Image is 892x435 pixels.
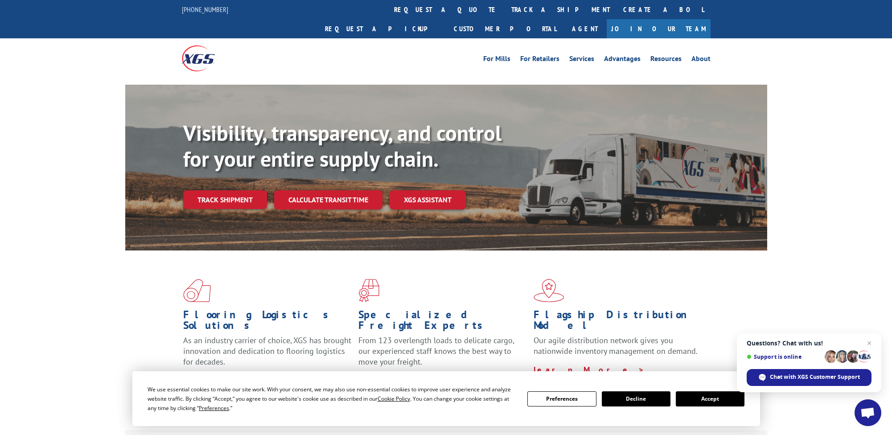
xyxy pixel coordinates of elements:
[534,335,698,356] span: Our agile distribution network gives you nationwide inventory management on demand.
[183,279,211,302] img: xgs-icon-total-supply-chain-intelligence-red
[148,385,517,413] div: We use essential cookies to make our site work. With your consent, we may also use non-essential ...
[770,373,860,381] span: Chat with XGS Customer Support
[358,309,527,335] h1: Specialized Freight Experts
[534,279,564,302] img: xgs-icon-flagship-distribution-model-red
[199,404,229,412] span: Preferences
[358,335,527,375] p: From 123 overlength loads to delicate cargo, our experienced staff knows the best way to move you...
[534,365,645,375] a: Learn More >
[183,119,501,172] b: Visibility, transparency, and control for your entire supply chain.
[855,399,881,426] a: Open chat
[274,190,382,209] a: Calculate transit time
[534,309,702,335] h1: Flagship Distribution Model
[182,5,228,14] a: [PHONE_NUMBER]
[607,19,711,38] a: Join Our Team
[604,55,641,65] a: Advantages
[747,369,871,386] span: Chat with XGS Customer Support
[527,391,596,406] button: Preferences
[676,391,744,406] button: Accept
[183,190,267,209] a: Track shipment
[650,55,682,65] a: Resources
[378,395,410,402] span: Cookie Policy
[747,353,822,360] span: Support is online
[569,55,594,65] a: Services
[563,19,607,38] a: Agent
[358,279,379,302] img: xgs-icon-focused-on-flooring-red
[691,55,711,65] a: About
[183,309,352,335] h1: Flooring Logistics Solutions
[183,335,351,367] span: As an industry carrier of choice, XGS has brought innovation and dedication to flooring logistics...
[602,391,670,406] button: Decline
[747,340,871,347] span: Questions? Chat with us!
[318,19,447,38] a: Request a pickup
[390,190,466,209] a: XGS ASSISTANT
[520,55,559,65] a: For Retailers
[483,55,510,65] a: For Mills
[132,371,760,426] div: Cookie Consent Prompt
[447,19,563,38] a: Customer Portal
